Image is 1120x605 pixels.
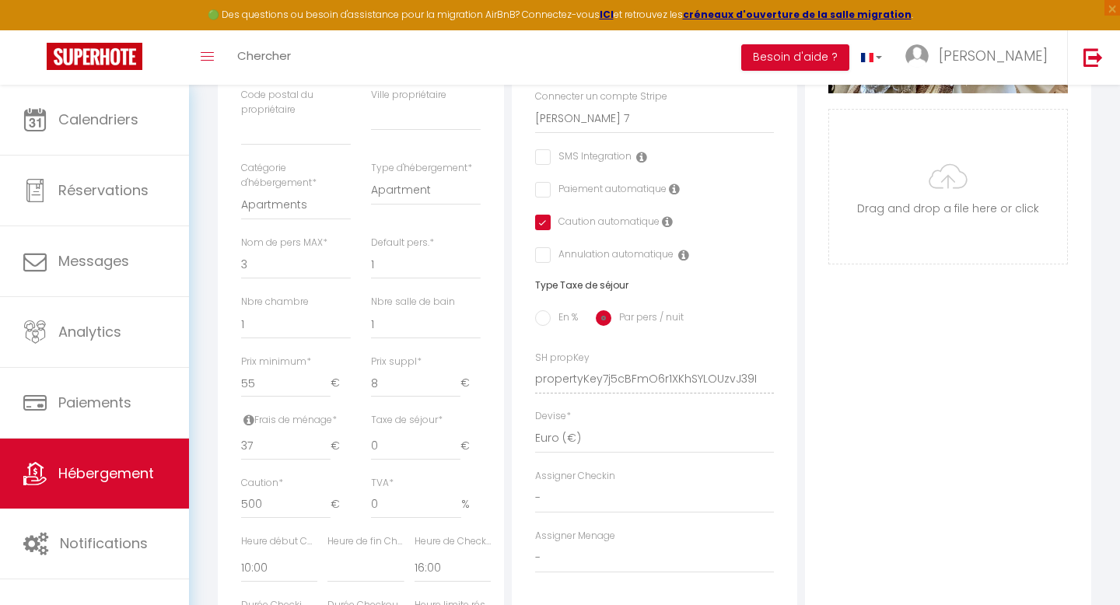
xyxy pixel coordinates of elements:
label: Code postal du propriétaire [241,88,351,117]
span: € [460,432,481,460]
label: Par pers / nuit [611,310,684,327]
span: Paiements [58,393,131,412]
h6: Type Taxe de séjour [535,280,775,291]
label: Heure de Checkout [415,534,491,549]
span: % [461,491,481,519]
a: Chercher [226,30,303,85]
a: ... [PERSON_NAME] [894,30,1067,85]
label: Nbre chambre [241,295,309,309]
label: Catégorie d'hébergement [241,161,351,191]
label: Frais de ménage [241,413,337,428]
span: Messages [58,251,129,271]
img: Super Booking [47,43,142,70]
span: Calendriers [58,110,138,129]
label: Prix suppl [371,355,422,369]
a: créneaux d'ouverture de la salle migration [683,8,912,21]
img: ... [905,44,929,68]
i: Frais de ménage [243,414,254,426]
span: € [331,369,351,397]
span: [PERSON_NAME] [939,46,1048,65]
label: Connecter un compte Stripe [535,89,667,104]
button: Besoin d'aide ? [741,44,849,71]
span: Analytics [58,322,121,341]
span: € [331,432,351,460]
label: Devise [535,409,571,424]
span: Réservations [58,180,149,200]
label: Caution automatique [551,215,660,232]
label: Assigner Menage [535,529,615,544]
label: Assigner Checkin [535,469,615,484]
label: Type d'hébergement [371,161,472,176]
label: Paiement automatique [551,182,667,199]
label: Heure début Checkin [241,534,317,549]
label: Taxe de séjour [371,413,443,428]
label: SH propKey [535,351,590,365]
label: Ville propriétaire [371,88,446,103]
label: Default pers. [371,236,434,250]
label: Caution [241,476,283,491]
label: Nbre salle de bain [371,295,455,309]
img: logout [1083,47,1103,67]
label: TVA [371,476,394,491]
span: € [460,369,481,397]
span: Chercher [237,47,291,64]
span: € [331,491,351,519]
label: Nom de pers MAX [241,236,327,250]
span: Hébergement [58,463,154,483]
button: Ouvrir le widget de chat LiveChat [12,6,59,53]
label: Heure de fin Checkin [327,534,404,549]
label: En % [551,310,578,327]
label: Prix minimum [241,355,311,369]
a: ICI [600,8,614,21]
span: Notifications [60,533,148,553]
